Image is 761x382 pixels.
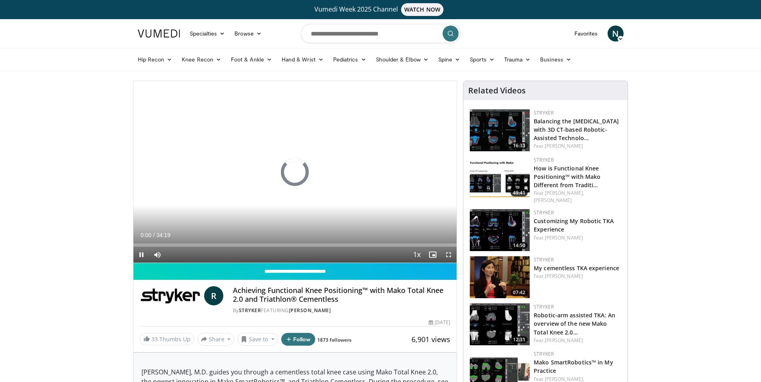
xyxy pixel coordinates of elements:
[534,117,619,142] a: Balancing the [MEDICAL_DATA] with 3D CT-based Robotic-Assisted Technolo…
[185,26,230,42] a: Specialties
[468,86,526,95] h4: Related Videos
[371,51,433,67] a: Shoulder & Elbow
[470,156,530,198] img: ffdd9326-d8c6-4f24-b7c0-24c655ed4ab2.150x105_q85_crop-smart_upscale.jpg
[535,51,576,67] a: Business
[177,51,226,67] a: Knee Recon
[499,51,536,67] a: Trauma
[511,336,528,343] span: 12:31
[608,26,624,42] a: N
[204,286,223,305] a: R
[545,234,583,241] a: [PERSON_NAME]
[328,51,371,67] a: Pediatrics
[534,197,572,204] a: [PERSON_NAME]
[138,30,180,38] img: VuMedi Logo
[534,190,621,204] div: Feat.
[470,303,530,345] a: 12:31
[133,247,149,263] button: Pause
[534,156,554,163] a: Stryker
[141,232,151,238] span: 0:00
[239,307,261,314] a: Stryker
[317,336,352,343] a: 1873 followers
[534,264,619,272] a: My cementless TKA experience
[534,109,554,116] a: Stryker
[534,217,614,233] a: Customizing My Robotic TKA Experience
[534,350,554,357] a: Stryker
[429,319,450,326] div: [DATE]
[433,51,465,67] a: Spine
[151,335,158,343] span: 33
[545,337,583,344] a: [PERSON_NAME]
[511,242,528,249] span: 14:50
[534,273,621,280] div: Feat.
[289,307,331,314] a: [PERSON_NAME]
[470,256,530,298] a: 07:42
[534,143,621,150] div: Feat.
[465,51,499,67] a: Sports
[140,286,201,305] img: Stryker
[277,51,328,67] a: Hand & Wrist
[470,109,530,151] a: 16:33
[545,273,583,279] a: [PERSON_NAME]
[230,26,266,42] a: Browse
[511,289,528,296] span: 07:42
[570,26,603,42] a: Favorites
[153,232,155,238] span: /
[409,247,425,263] button: Playback Rate
[133,81,457,263] video-js: Video Player
[511,189,528,196] span: 49:41
[441,247,457,263] button: Fullscreen
[470,109,530,151] img: aececb5f-a7d6-40bb-96d9-26cdf3a45450.150x105_q85_crop-smart_upscale.jpg
[301,24,461,43] input: Search topics, interventions
[534,234,621,241] div: Feat.
[226,51,277,67] a: Foot & Ankle
[425,247,441,263] button: Enable picture-in-picture mode
[470,303,530,345] img: 3ed3d49b-c22b-49e8-bd74-1d9565e20b04.150x105_q85_crop-smart_upscale.jpg
[401,3,443,16] span: WATCH NOW
[545,190,584,196] a: [PERSON_NAME],
[133,51,177,67] a: Hip Recon
[534,337,621,344] div: Feat.
[140,333,194,345] a: 33 Thumbs Up
[233,286,450,303] h4: Achieving Functional Knee Positioning™ with Mako Total Knee 2.0 and Triathlon® Cementless
[470,209,530,251] img: 26055920-f7a6-407f-820a-2bd18e419f3d.150x105_q85_crop-smart_upscale.jpg
[511,142,528,149] span: 16:33
[233,307,450,314] div: By FEATURING
[534,311,615,336] a: Robotic-arm assisted TKA: An overview of the new Mako Total Knee 2.0…
[139,3,622,16] a: Vumedi Week 2025 ChannelWATCH NOW
[197,333,234,346] button: Share
[534,209,554,216] a: Stryker
[149,247,165,263] button: Mute
[470,256,530,298] img: 4b492601-1f86-4970-ad60-0382e120d266.150x105_q85_crop-smart_upscale.jpg
[534,358,613,374] a: Mako SmartRobotics™ in My Practice
[470,156,530,198] a: 49:41
[411,334,450,344] span: 6,901 views
[545,143,583,149] a: [PERSON_NAME]
[281,333,316,346] button: Follow
[470,209,530,251] a: 14:50
[133,243,457,247] div: Progress Bar
[534,164,600,189] a: How is Functional Knee Positioning™ with Mako Different from Traditi…
[534,303,554,310] a: Stryker
[534,256,554,263] a: Stryker
[237,333,278,346] button: Save to
[156,232,170,238] span: 34:19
